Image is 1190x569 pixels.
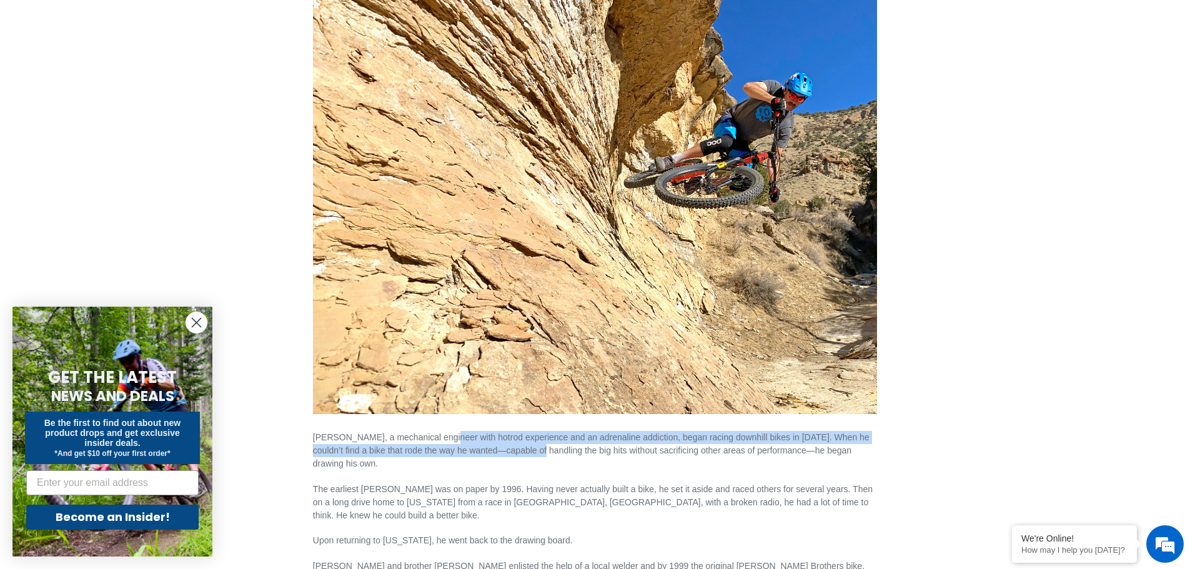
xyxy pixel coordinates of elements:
[186,312,207,334] button: Close dialog
[205,6,235,36] div: Minimize live chat window
[72,157,172,284] span: We're online!
[1021,545,1128,555] p: How may I help you today?
[44,418,181,448] span: Be the first to find out about new product drops and get exclusive insider deals.
[313,418,877,470] p: [PERSON_NAME], a mechanical engineer with hotrod experience and an adrenaline addiction, began ra...
[54,449,170,458] span: *And get $10 off your first order*
[48,366,177,388] span: GET THE LATEST
[26,505,199,530] button: Become an Insider!
[26,470,199,495] input: Enter your email address
[313,534,877,547] p: Upon returning to [US_STATE], he went back to the drawing board.
[1021,533,1128,543] div: We're Online!
[14,69,32,87] div: Navigation go back
[40,62,71,94] img: d_696896380_company_1647369064580_696896380
[6,341,238,385] textarea: Type your message and hit 'Enter'
[313,483,877,522] p: The earliest [PERSON_NAME] was on paper by 1996. Having never actually built a bike, he set it as...
[84,70,229,86] div: Chat with us now
[51,386,174,406] span: NEWS AND DEALS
